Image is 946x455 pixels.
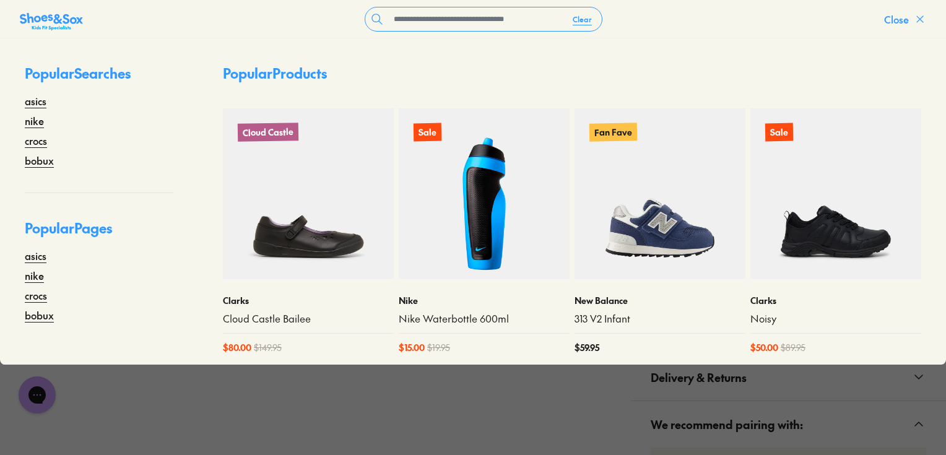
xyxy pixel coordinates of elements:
a: bobux [25,153,54,168]
p: Popular Products [223,63,327,84]
a: crocs [25,288,47,303]
p: Cloud Castle [238,123,298,142]
a: Cloud Castle Bailee [223,312,394,326]
a: Fan Fave [575,108,745,279]
button: Clear [563,8,602,30]
button: We recommend pairing with: [631,401,946,448]
a: crocs [25,133,47,148]
a: asics [25,248,46,263]
p: Popular Pages [25,218,173,248]
p: Popular Searches [25,63,173,93]
a: Noisy [750,312,921,326]
img: SNS_Logo_Responsive.svg [20,12,83,32]
iframe: Gorgias live chat messenger [12,372,62,418]
span: $ 80.00 [223,341,251,354]
p: New Balance [575,294,745,307]
p: Nike [399,294,570,307]
span: $ 59.95 [575,341,599,354]
p: Sale [765,123,793,142]
p: Fan Fave [589,123,637,141]
span: $ 89.95 [781,341,805,354]
span: $ 15.00 [399,341,425,354]
a: asics [25,93,46,108]
span: Delivery & Returns [651,359,747,396]
a: Sale [750,108,921,279]
span: $ 50.00 [750,341,778,354]
span: $ 19.95 [427,341,450,354]
button: Close [884,6,926,33]
p: Clarks [750,294,921,307]
a: Shoes &amp; Sox [20,9,83,29]
span: We recommend pairing with: [651,406,803,443]
p: Clarks [223,294,394,307]
a: 313 V2 Infant [575,312,745,326]
a: Nike Waterbottle 600ml [399,312,570,326]
a: nike [25,113,44,128]
span: $ 149.95 [254,341,282,354]
a: nike [25,268,44,283]
a: bobux [25,308,54,323]
a: Sale [399,108,570,279]
a: Cloud Castle [223,108,394,279]
button: Delivery & Returns [631,354,946,401]
p: Sale [414,123,441,142]
span: Close [884,12,909,27]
